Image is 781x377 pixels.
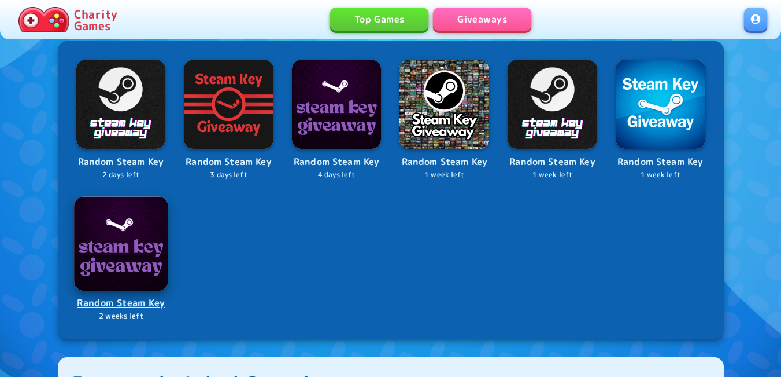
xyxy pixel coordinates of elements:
a: Top Games [330,8,428,31]
p: 1 week left [616,170,705,181]
p: 4 days left [292,170,382,181]
p: Random Steam Key [508,155,597,170]
a: LogoRandom Steam Key1 week left [508,60,597,181]
p: 2 days left [76,170,166,181]
a: LogoRandom Steam Key1 week left [616,60,705,181]
p: Random Steam Key [399,155,489,170]
a: LogoRandom Steam Key4 days left [292,60,382,181]
p: 1 week left [508,170,597,181]
p: 2 weeks left [75,311,167,322]
a: LogoRandom Steam Key2 weeks left [75,197,167,321]
a: LogoRandom Steam Key1 week left [399,60,489,181]
img: Logo [184,60,273,149]
a: Charity Games [14,5,122,35]
p: Random Steam Key [184,155,273,170]
p: Random Steam Key [292,155,382,170]
img: Logo [399,60,489,149]
img: Logo [616,60,705,149]
img: Charity.Games [18,7,69,32]
img: Logo [74,196,168,290]
p: 3 days left [184,170,273,181]
p: 1 week left [399,170,489,181]
img: Logo [76,60,166,149]
a: LogoRandom Steam Key3 days left [184,60,273,181]
p: Random Steam Key [75,295,167,311]
img: Logo [292,60,382,149]
p: Charity Games [74,8,117,31]
p: Random Steam Key [76,155,166,170]
a: Giveaways [433,8,531,31]
a: LogoRandom Steam Key2 days left [76,60,166,181]
p: Random Steam Key [616,155,705,170]
img: Logo [508,60,597,149]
